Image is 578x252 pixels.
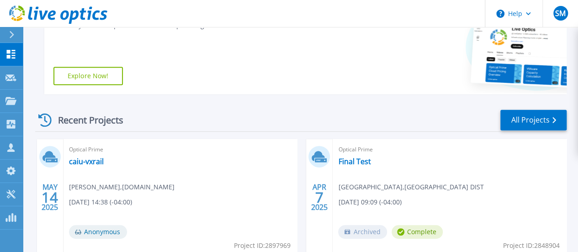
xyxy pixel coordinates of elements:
div: APR 2025 [311,181,328,214]
span: 14 [42,193,58,201]
span: [DATE] 09:09 (-04:00) [338,197,401,207]
span: 7 [315,193,323,201]
span: Project ID: 2848904 [503,241,560,251]
span: [DATE] 14:38 (-04:00) [69,197,132,207]
span: SM [555,10,566,17]
span: Archived [338,225,387,239]
div: MAY 2025 [41,181,58,214]
a: caiu-vxrail [69,157,104,166]
a: Final Test [338,157,371,166]
span: [PERSON_NAME] , [DOMAIN_NAME] [69,182,175,192]
span: Project ID: 2897969 [233,241,290,251]
a: Explore Now! [53,67,123,85]
span: Optical Prime [69,145,292,155]
span: Anonymous [69,225,127,239]
span: Optical Prime [338,145,561,155]
span: [GEOGRAPHIC_DATA] , [GEOGRAPHIC_DATA] DIST [338,182,483,192]
div: Recent Projects [35,109,136,131]
a: All Projects [500,110,567,130]
span: Complete [392,225,443,239]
